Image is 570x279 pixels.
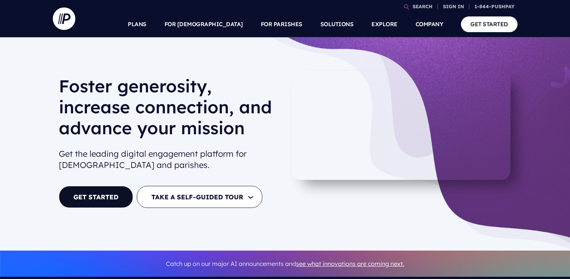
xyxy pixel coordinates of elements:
[416,11,443,37] a: COMPANY
[296,260,404,267] a: see what innovations are coming next.
[59,145,279,174] h2: Get the leading digital engagement platform for [DEMOGRAPHIC_DATA] and parishes.
[128,11,147,37] a: PLANS
[371,11,398,37] a: EXPLORE
[59,186,133,208] a: GET STARTED
[261,11,302,37] a: FOR PARISHES
[165,11,243,37] a: FOR [DEMOGRAPHIC_DATA]
[461,16,518,32] a: GET STARTED
[137,186,262,208] button: TAKE A SELF-GUIDED TOUR
[59,255,512,272] p: Catch up on our major AI announcements and
[320,11,354,37] a: SOLUTIONS
[59,76,279,144] h1: Foster generosity, increase connection, and advance your mission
